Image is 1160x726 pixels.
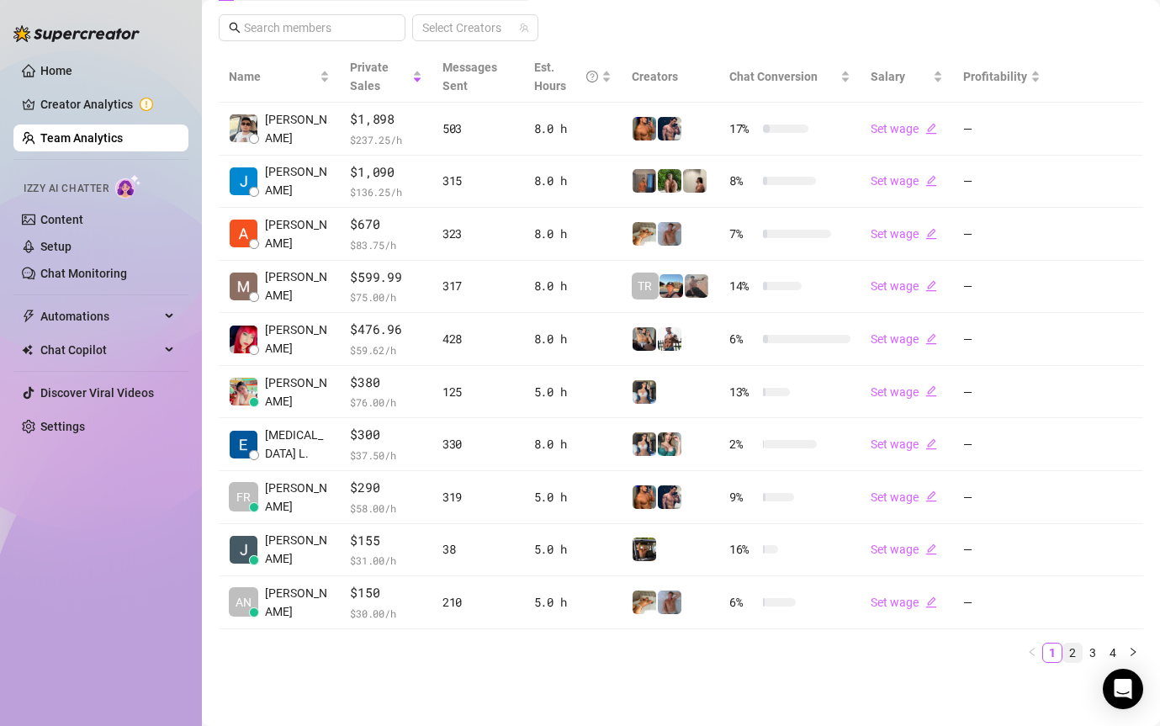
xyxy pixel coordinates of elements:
[953,524,1051,577] td: —
[350,268,421,288] span: $599.99
[229,67,316,86] span: Name
[586,58,598,95] span: question-circle
[658,169,681,193] img: Nathaniel
[229,22,241,34] span: search
[230,326,257,353] img: Mary Jane Moren…
[350,320,421,340] span: $476.96
[925,596,937,608] span: edit
[633,432,656,456] img: Katy
[953,576,1051,629] td: —
[265,426,330,463] span: [MEDICAL_DATA] L.
[1123,643,1143,663] button: right
[219,51,340,103] th: Name
[244,19,382,37] input: Search members
[230,431,257,458] img: Exon Locsin
[659,274,683,298] img: Zach
[1027,647,1037,657] span: left
[534,172,612,190] div: 8.0 h
[534,119,612,138] div: 8.0 h
[442,488,514,506] div: 319
[230,273,257,300] img: Mariane Subia
[230,220,257,247] img: Adrian Custodio
[953,261,1051,314] td: —
[953,103,1051,156] td: —
[658,485,681,509] img: Axel
[350,394,421,411] span: $ 76.00 /h
[230,114,257,142] img: Rick Gino Tarce…
[925,175,937,187] span: edit
[350,162,421,183] span: $1,090
[442,593,514,612] div: 210
[683,169,707,193] img: Ralphy
[953,471,1051,524] td: —
[40,240,72,253] a: Setup
[925,280,937,292] span: edit
[1123,643,1143,663] li: Next Page
[265,479,330,516] span: [PERSON_NAME]
[519,23,529,33] span: team
[729,330,756,348] span: 6 %
[658,327,681,351] img: JUSTIN
[729,277,756,295] span: 14 %
[871,122,937,135] a: Set wageedit
[871,174,937,188] a: Set wageedit
[925,228,937,240] span: edit
[350,531,421,551] span: $155
[442,61,497,93] span: Messages Sent
[265,531,330,568] span: [PERSON_NAME]
[729,540,756,559] span: 16 %
[658,432,681,456] img: Zaddy
[534,330,612,348] div: 8.0 h
[871,596,937,609] a: Set wageedit
[925,123,937,135] span: edit
[442,172,514,190] div: 315
[350,342,421,358] span: $ 59.62 /h
[1083,643,1103,663] li: 3
[442,383,514,401] div: 125
[729,488,756,506] span: 9 %
[350,61,389,93] span: Private Sales
[633,538,656,561] img: Nathan
[442,540,514,559] div: 38
[230,167,257,195] img: Rupert T.
[350,447,421,464] span: $ 37.50 /h
[1042,643,1062,663] li: 1
[729,593,756,612] span: 6 %
[729,119,756,138] span: 17 %
[40,386,154,400] a: Discover Viral Videos
[40,91,175,118] a: Creator Analytics exclamation-circle
[1103,669,1143,709] div: Open Intercom Messenger
[534,593,612,612] div: 5.0 h
[265,110,330,147] span: [PERSON_NAME]
[871,437,937,451] a: Set wageedit
[953,313,1051,366] td: —
[633,380,656,404] img: Katy
[1128,647,1138,657] span: right
[871,332,937,346] a: Set wageedit
[236,488,251,506] span: FR
[1063,644,1082,662] a: 2
[534,225,612,243] div: 8.0 h
[953,156,1051,209] td: —
[685,274,708,298] img: LC
[265,584,330,621] span: [PERSON_NAME]
[1022,643,1042,663] li: Previous Page
[350,131,421,148] span: $ 237.25 /h
[633,169,656,193] img: Wayne
[265,321,330,358] span: [PERSON_NAME]
[925,543,937,555] span: edit
[871,490,937,504] a: Set wageedit
[534,383,612,401] div: 5.0 h
[1103,643,1123,663] li: 4
[24,181,109,197] span: Izzy AI Chatter
[534,277,612,295] div: 8.0 h
[633,485,656,509] img: JG
[925,333,937,345] span: edit
[871,70,905,83] span: Salary
[350,289,421,305] span: $ 75.00 /h
[658,117,681,140] img: Axel
[40,267,127,280] a: Chat Monitoring
[442,330,514,348] div: 428
[963,70,1027,83] span: Profitability
[1104,644,1122,662] a: 4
